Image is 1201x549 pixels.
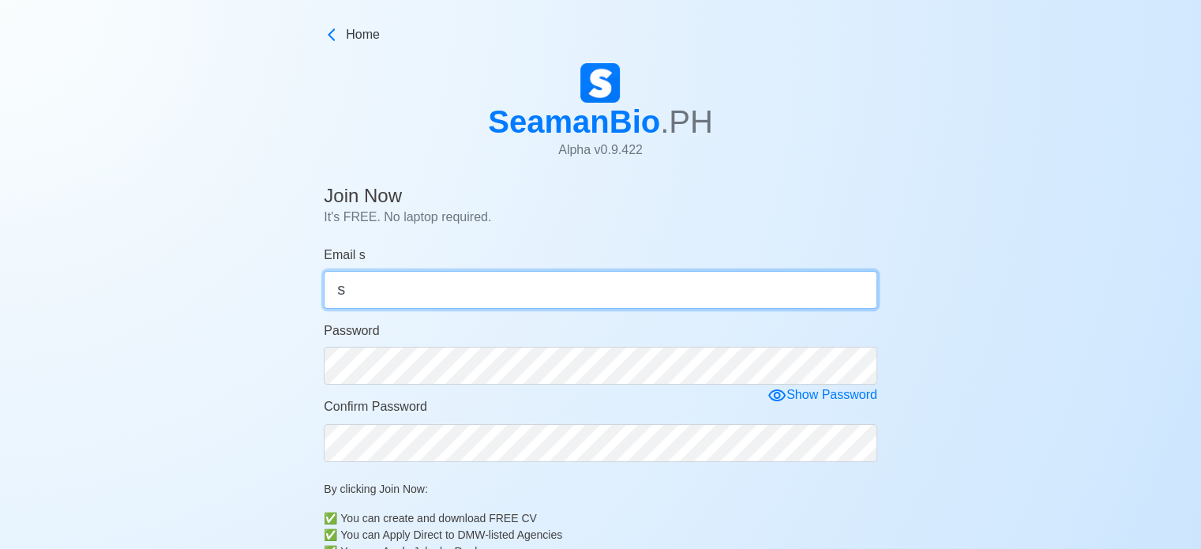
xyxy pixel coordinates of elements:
span: Email s [324,248,365,261]
p: Alpha v 0.9.422 [488,141,713,160]
h1: SeamanBio [488,103,713,141]
div: You can Apply Direct to DMW-listed Agencies [340,527,877,543]
img: Logo [580,63,620,103]
p: It's FREE. No laptop required. [324,208,877,227]
input: Your email [324,271,877,309]
a: SeamanBio.PHAlpha v0.9.422 [488,63,713,172]
div: You can create and download FREE CV [340,510,877,527]
p: By clicking Join Now: [324,481,877,498]
span: Home [346,25,380,44]
div: Show Password [768,385,877,405]
span: .PH [660,104,713,139]
span: Password [324,324,379,337]
b: ✅ [324,527,337,543]
h4: Join Now [324,185,877,208]
a: Home [324,25,877,44]
b: ✅ [324,510,337,527]
span: Confirm Password [324,400,427,413]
